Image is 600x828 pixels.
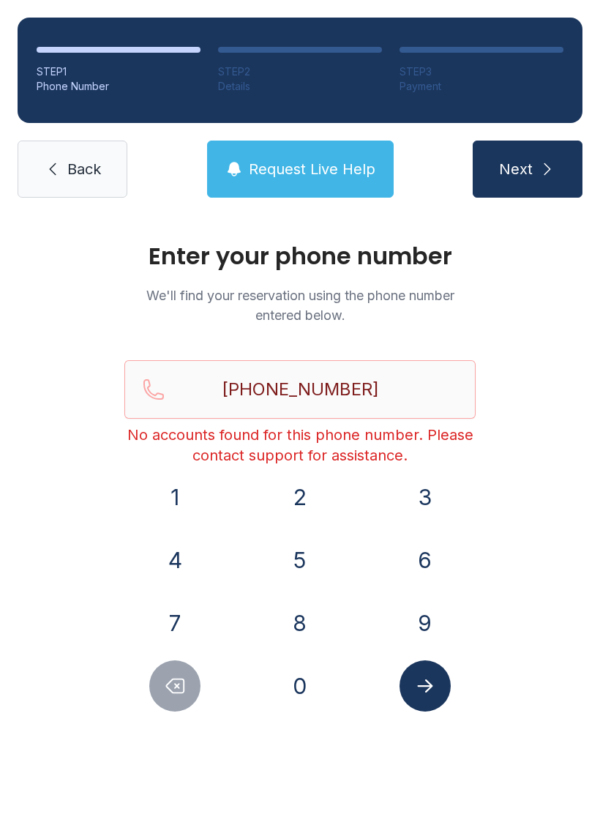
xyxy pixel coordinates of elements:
button: 5 [274,534,326,586]
button: 3 [400,471,451,523]
button: 0 [274,660,326,712]
button: Delete number [149,660,200,712]
span: Request Live Help [249,159,375,179]
div: Details [218,79,382,94]
button: Submit lookup form [400,660,451,712]
button: 9 [400,597,451,649]
h1: Enter your phone number [124,245,476,268]
div: STEP 1 [37,64,200,79]
div: STEP 2 [218,64,382,79]
button: 8 [274,597,326,649]
button: 6 [400,534,451,586]
input: Reservation phone number [124,360,476,419]
button: 1 [149,471,200,523]
p: We'll find your reservation using the phone number entered below. [124,286,476,325]
div: STEP 3 [400,64,563,79]
button: 7 [149,597,200,649]
span: Back [67,159,101,179]
span: Next [499,159,533,179]
div: Payment [400,79,563,94]
button: 2 [274,471,326,523]
button: 4 [149,534,200,586]
div: Phone Number [37,79,200,94]
div: No accounts found for this phone number. Please contact support for assistance. [124,425,476,466]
